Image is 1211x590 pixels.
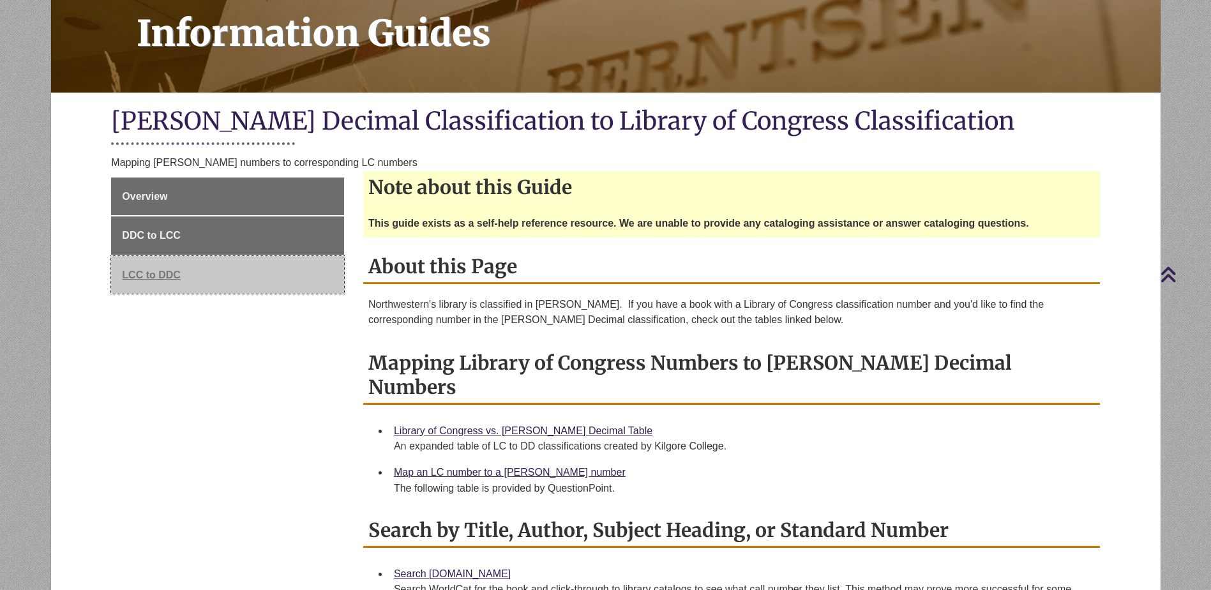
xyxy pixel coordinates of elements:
[111,256,344,294] a: LCC to DDC
[363,514,1100,548] h2: Search by Title, Author, Subject Heading, or Standard Number
[111,178,344,216] a: Overview
[122,230,181,241] span: DDC to LCC
[122,191,167,202] span: Overview
[111,178,344,294] div: Guide Page Menu
[394,568,511,579] a: Search [DOMAIN_NAME]
[111,105,1099,139] h1: [PERSON_NAME] Decimal Classification to Library of Congress Classification
[363,171,1100,203] h2: Note about this Guide
[363,250,1100,284] h2: About this Page
[394,481,1090,496] div: The following table is provided by QuestionPoint.
[1160,266,1208,283] a: Back to Top
[363,347,1100,405] h2: Mapping Library of Congress Numbers to [PERSON_NAME] Decimal Numbers
[111,216,344,255] a: DDC to LCC
[368,297,1095,328] p: Northwestern's library is classified in [PERSON_NAME]. If you have a book with a Library of Congr...
[394,439,1090,454] div: An expanded table of LC to DD classifications created by Kilgore College.
[111,157,417,168] span: Mapping [PERSON_NAME] numbers to corresponding LC numbers
[122,269,181,280] span: LCC to DDC
[394,425,652,436] a: Library of Congress vs. [PERSON_NAME] Decimal Table
[394,467,626,478] a: Map an LC number to a [PERSON_NAME] number
[368,218,1029,229] strong: This guide exists as a self-help reference resource. We are unable to provide any cataloging assi...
